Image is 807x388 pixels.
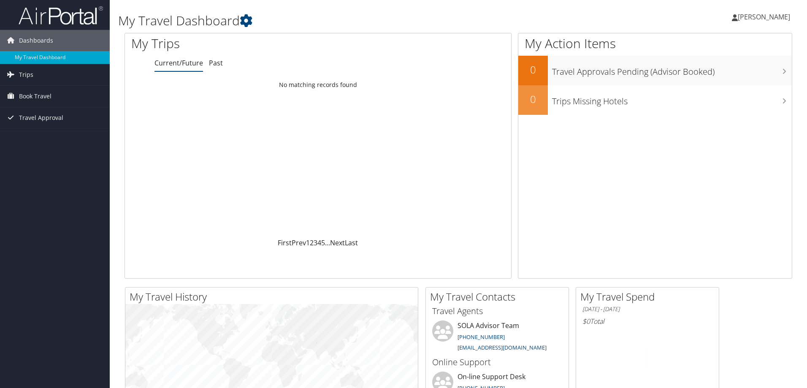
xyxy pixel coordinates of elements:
[458,344,547,351] a: [EMAIL_ADDRESS][DOMAIN_NAME]
[19,64,33,85] span: Trips
[732,4,799,30] a: [PERSON_NAME]
[345,238,358,247] a: Last
[19,30,53,51] span: Dashboards
[317,238,321,247] a: 4
[580,290,719,304] h2: My Travel Spend
[154,58,203,68] a: Current/Future
[118,12,572,30] h1: My Travel Dashboard
[330,238,345,247] a: Next
[552,91,792,107] h3: Trips Missing Hotels
[582,305,712,313] h6: [DATE] - [DATE]
[278,238,292,247] a: First
[518,35,792,52] h1: My Action Items
[518,62,548,77] h2: 0
[325,238,330,247] span: …
[582,317,712,326] h6: Total
[582,317,590,326] span: $0
[432,305,562,317] h3: Travel Agents
[19,107,63,128] span: Travel Approval
[209,58,223,68] a: Past
[306,238,310,247] a: 1
[432,356,562,368] h3: Online Support
[738,12,790,22] span: [PERSON_NAME]
[518,56,792,85] a: 0Travel Approvals Pending (Advisor Booked)
[518,92,548,106] h2: 0
[552,62,792,78] h3: Travel Approvals Pending (Advisor Booked)
[321,238,325,247] a: 5
[430,290,569,304] h2: My Travel Contacts
[428,320,566,355] li: SOLA Advisor Team
[310,238,314,247] a: 2
[19,5,103,25] img: airportal-logo.png
[458,333,505,341] a: [PHONE_NUMBER]
[130,290,418,304] h2: My Travel History
[292,238,306,247] a: Prev
[314,238,317,247] a: 3
[19,86,51,107] span: Book Travel
[518,85,792,115] a: 0Trips Missing Hotels
[131,35,344,52] h1: My Trips
[125,77,511,92] td: No matching records found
